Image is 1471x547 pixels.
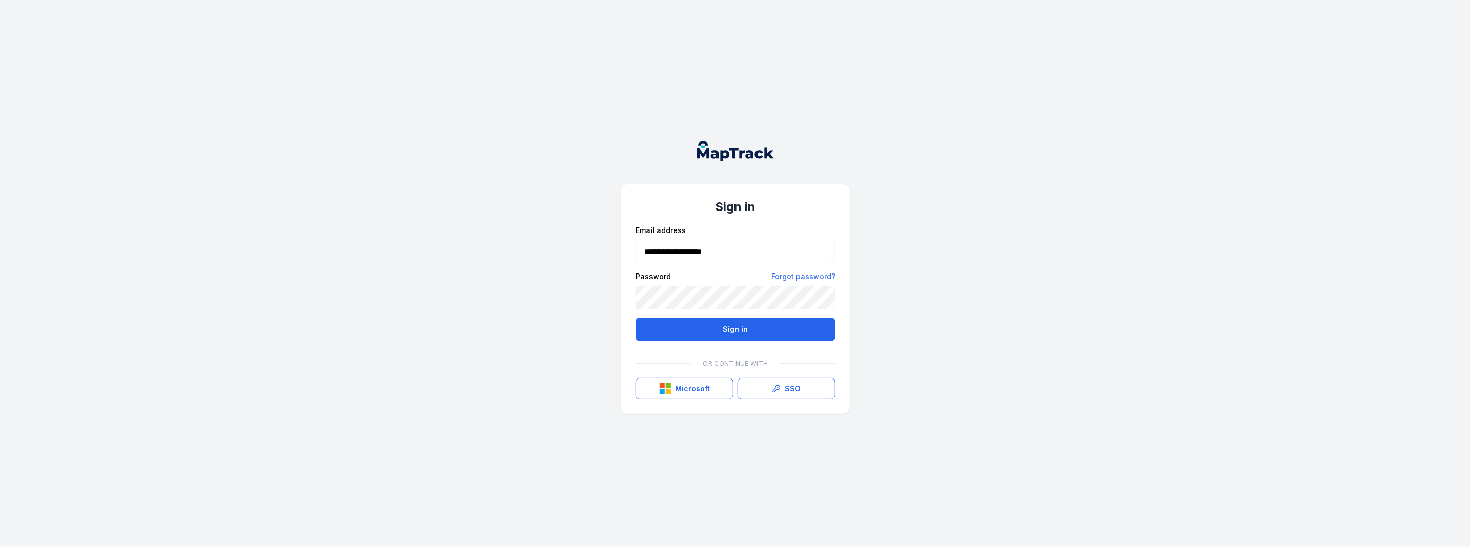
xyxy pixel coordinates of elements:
[771,271,835,282] a: Forgot password?
[636,378,733,399] button: Microsoft
[738,378,835,399] a: SSO
[636,271,671,282] label: Password
[636,318,835,341] button: Sign in
[636,353,835,374] div: Or continue with
[636,225,686,236] label: Email address
[681,141,790,161] nav: Global
[636,199,835,215] h1: Sign in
